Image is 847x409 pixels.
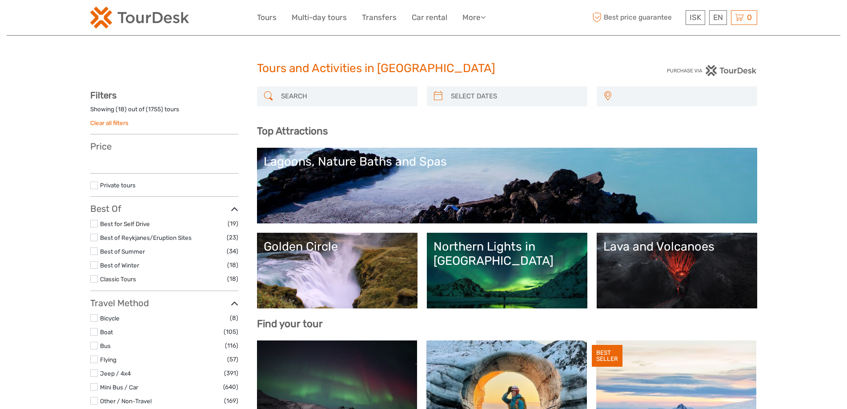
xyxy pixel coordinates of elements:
a: Northern Lights in [GEOGRAPHIC_DATA] [434,239,581,302]
h3: Travel Method [90,298,238,308]
span: (116) [225,340,238,351]
span: (19) [228,219,238,229]
span: (57) [227,354,238,364]
b: Find your tour [257,318,323,330]
a: Lava and Volcanoes [603,239,751,302]
span: ISK [690,13,701,22]
div: Northern Lights in [GEOGRAPHIC_DATA] [434,239,581,268]
a: Lagoons, Nature Baths and Spas [264,154,751,217]
h3: Price [90,141,238,152]
a: Best of Summer [100,248,145,255]
a: Best of Reykjanes/Eruption Sites [100,234,192,241]
span: (105) [224,327,238,337]
a: Transfers [362,11,397,24]
img: 120-15d4194f-c635-41b9-a512-a3cb382bfb57_logo_small.png [90,7,189,28]
a: Best for Self Drive [100,220,150,227]
a: Clear all filters [90,119,128,126]
img: PurchaseViaTourDesk.png [666,65,757,76]
a: Flying [100,356,116,363]
div: EN [709,10,727,25]
span: (18) [227,274,238,284]
strong: Filters [90,90,116,101]
span: (8) [230,313,238,323]
div: Showing ( ) out of ( ) tours [90,105,238,119]
span: (391) [224,368,238,378]
div: Lava and Volcanoes [603,239,751,254]
a: Mini Bus / Car [100,384,138,391]
span: (34) [227,246,238,256]
a: Bus [100,342,111,349]
div: Golden Circle [264,239,411,254]
a: Boat [100,328,113,336]
span: (169) [224,396,238,406]
a: Classic Tours [100,275,136,283]
a: Tours [257,11,277,24]
a: Jeep / 4x4 [100,370,131,377]
div: Lagoons, Nature Baths and Spas [264,154,751,169]
span: (18) [227,260,238,270]
h3: Best Of [90,203,238,214]
div: BEST SELLER [592,345,622,367]
span: (640) [223,382,238,392]
a: Bicycle [100,315,120,322]
a: Multi-day tours [292,11,347,24]
a: Car rental [412,11,447,24]
span: Best price guarantee [590,10,683,25]
a: Golden Circle [264,239,411,302]
a: More [462,11,486,24]
a: Best of Winter [100,262,139,269]
h1: Tours and Activities in [GEOGRAPHIC_DATA] [257,61,590,76]
input: SEARCH [277,89,413,104]
label: 1755 [148,105,161,113]
span: 0 [746,13,753,22]
label: 18 [118,105,124,113]
b: Top Attractions [257,125,328,137]
a: Other / Non-Travel [100,397,152,405]
input: SELECT DATES [447,89,583,104]
span: (23) [227,232,238,243]
a: Private tours [100,182,136,189]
